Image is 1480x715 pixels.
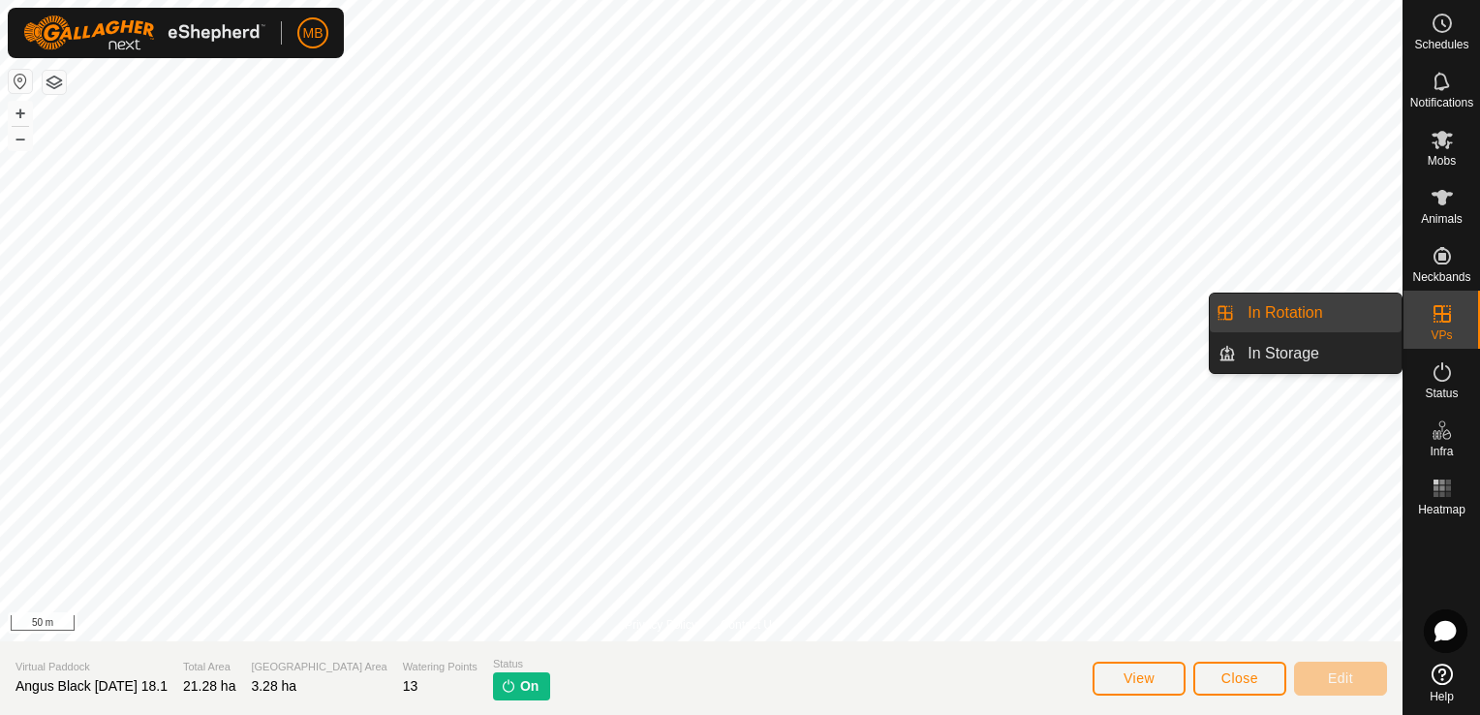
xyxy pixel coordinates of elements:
[1248,342,1319,365] span: In Storage
[1221,670,1258,686] span: Close
[1210,294,1402,332] li: In Rotation
[9,102,32,125] button: +
[520,676,539,697] span: On
[9,70,32,93] button: Reset Map
[403,678,418,694] span: 13
[251,659,386,675] span: [GEOGRAPHIC_DATA] Area
[1210,334,1402,373] li: In Storage
[1425,388,1458,399] span: Status
[1412,271,1470,283] span: Neckbands
[625,616,697,634] a: Privacy Policy
[493,656,550,672] span: Status
[183,678,236,694] span: 21.28 ha
[251,678,296,694] span: 3.28 ha
[23,16,265,50] img: Gallagher Logo
[1428,155,1456,167] span: Mobs
[303,23,324,44] span: MB
[721,616,778,634] a: Contact Us
[15,659,168,675] span: Virtual Paddock
[1403,656,1480,710] a: Help
[1410,97,1473,109] span: Notifications
[1430,446,1453,457] span: Infra
[1248,301,1322,325] span: In Rotation
[183,659,236,675] span: Total Area
[1093,662,1186,696] button: View
[43,71,66,94] button: Map Layers
[1236,334,1402,373] a: In Storage
[403,659,478,675] span: Watering Points
[1236,294,1402,332] a: In Rotation
[1430,691,1454,702] span: Help
[1193,662,1286,696] button: Close
[1414,39,1468,50] span: Schedules
[9,127,32,150] button: –
[1294,662,1387,696] button: Edit
[1124,670,1155,686] span: View
[501,678,516,694] img: turn-on
[1431,329,1452,341] span: VPs
[1418,504,1465,515] span: Heatmap
[15,678,168,694] span: Angus Black [DATE] 18.1
[1421,213,1463,225] span: Animals
[1328,670,1353,686] span: Edit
